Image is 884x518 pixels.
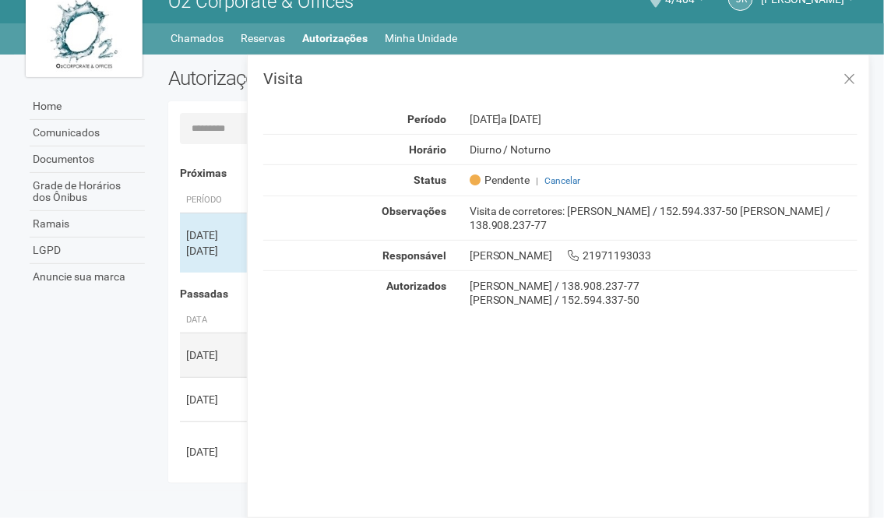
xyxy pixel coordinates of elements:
div: [PERSON_NAME] / 138.908.237-77 [470,279,858,293]
div: Diurno / Noturno [458,143,870,157]
div: [PERSON_NAME] 21971193033 [458,248,870,263]
strong: Responsável [382,249,446,262]
div: [DATE] [458,112,870,126]
a: Minha Unidade [386,27,458,49]
strong: Status [414,174,446,186]
a: Autorizações [303,27,368,49]
div: [DATE] [186,444,244,460]
a: Anuncie sua marca [30,264,145,290]
h4: Passadas [180,288,850,300]
a: Documentos [30,146,145,173]
div: Visita de corretores: [PERSON_NAME] / 152.594.337-50 [PERSON_NAME] / 138.908.237-77 [458,204,870,232]
div: [DATE] [186,227,244,243]
a: LGPD [30,238,145,264]
h3: Visita [263,71,858,86]
span: a [DATE] [502,113,542,125]
strong: Observações [382,205,446,217]
strong: Autorizados [386,280,446,292]
a: Reservas [241,27,286,49]
h2: Autorizações [168,66,502,90]
span: | [537,175,539,186]
span: Pendente [470,173,530,187]
div: [PERSON_NAME] / 152.594.337-50 [470,293,858,307]
strong: Período [407,113,446,125]
div: [DATE] [186,347,244,363]
div: [DATE] [186,243,244,259]
div: [DATE] [186,392,244,407]
a: Ramais [30,211,145,238]
a: Comunicados [30,120,145,146]
a: Cancelar [545,175,581,186]
a: Chamados [171,27,224,49]
strong: Horário [409,143,446,156]
th: Data [180,308,250,333]
h4: Próximas [180,167,850,179]
th: Período [180,188,250,213]
a: Home [30,93,145,120]
a: Grade de Horários dos Ônibus [30,173,145,211]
